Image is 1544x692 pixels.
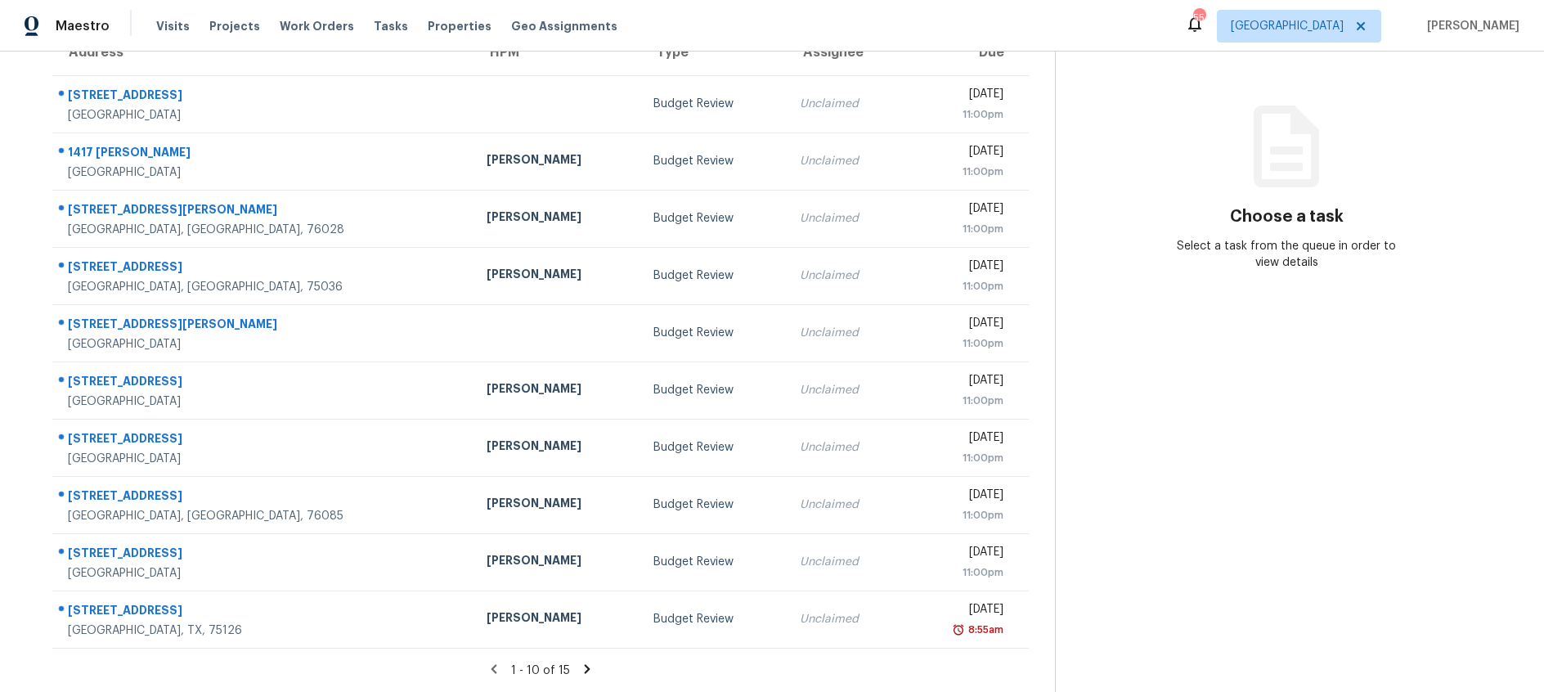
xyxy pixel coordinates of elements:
div: Unclaimed [800,96,891,112]
span: Projects [209,18,260,34]
div: 11:00pm [918,106,1003,123]
div: [STREET_ADDRESS][PERSON_NAME] [68,316,460,336]
div: Unclaimed [800,382,891,398]
span: Visits [156,18,190,34]
div: [PERSON_NAME] [487,552,627,573]
div: 11:00pm [918,393,1003,409]
div: 11:00pm [918,564,1003,581]
div: Budget Review [653,382,774,398]
span: Geo Assignments [511,18,617,34]
span: [GEOGRAPHIC_DATA] [1231,18,1344,34]
div: [STREET_ADDRESS] [68,258,460,279]
div: Budget Review [653,325,774,341]
div: [STREET_ADDRESS] [68,488,460,508]
div: [GEOGRAPHIC_DATA] [68,107,460,124]
div: [STREET_ADDRESS] [68,430,460,451]
span: Properties [428,18,491,34]
th: HPM [474,29,640,75]
div: 55 [1193,10,1205,26]
div: [DATE] [918,601,1003,622]
div: Unclaimed [800,267,891,284]
div: Unclaimed [800,153,891,169]
span: Maestro [56,18,110,34]
img: Overdue Alarm Icon [952,622,965,638]
div: [GEOGRAPHIC_DATA] [68,336,460,353]
div: [GEOGRAPHIC_DATA], [GEOGRAPHIC_DATA], 75036 [68,279,460,295]
div: Budget Review [653,267,774,284]
div: [STREET_ADDRESS] [68,87,460,107]
div: Unclaimed [800,611,891,627]
div: [DATE] [918,487,1003,507]
div: [DATE] [918,315,1003,335]
th: Type [640,29,787,75]
div: [GEOGRAPHIC_DATA], [GEOGRAPHIC_DATA], 76028 [68,222,460,238]
div: [STREET_ADDRESS] [68,373,460,393]
div: [GEOGRAPHIC_DATA] [68,393,460,410]
div: Budget Review [653,554,774,570]
th: Assignee [787,29,904,75]
div: 11:00pm [918,335,1003,352]
div: [STREET_ADDRESS] [68,602,460,622]
div: [PERSON_NAME] [487,609,627,630]
div: [DATE] [918,544,1003,564]
div: [DATE] [918,143,1003,164]
div: [DATE] [918,258,1003,278]
div: [PERSON_NAME] [487,266,627,286]
div: [GEOGRAPHIC_DATA] [68,565,460,582]
div: [GEOGRAPHIC_DATA] [68,451,460,467]
div: [STREET_ADDRESS][PERSON_NAME] [68,201,460,222]
div: 11:00pm [918,278,1003,294]
div: [DATE] [918,200,1003,221]
div: Budget Review [653,153,774,169]
div: [PERSON_NAME] [487,151,627,172]
div: [GEOGRAPHIC_DATA], TX, 75126 [68,622,460,639]
div: 8:55am [965,622,1003,638]
div: 11:00pm [918,450,1003,466]
div: [PERSON_NAME] [487,438,627,458]
span: Work Orders [280,18,354,34]
th: Address [52,29,474,75]
span: 1 - 10 of 15 [511,665,570,676]
div: [DATE] [918,429,1003,450]
div: [GEOGRAPHIC_DATA], [GEOGRAPHIC_DATA], 76085 [68,508,460,524]
span: Tasks [374,20,408,32]
div: 11:00pm [918,164,1003,180]
div: [DATE] [918,86,1003,106]
div: [PERSON_NAME] [487,380,627,401]
div: Budget Review [653,96,774,112]
div: [DATE] [918,372,1003,393]
div: Unclaimed [800,554,891,570]
div: 11:00pm [918,507,1003,523]
div: [PERSON_NAME] [487,209,627,229]
span: [PERSON_NAME] [1421,18,1519,34]
div: Budget Review [653,439,774,456]
div: Unclaimed [800,325,891,341]
div: Select a task from the queue in order to view details [1171,238,1403,271]
div: 1417 [PERSON_NAME] [68,144,460,164]
h3: Choose a task [1230,209,1344,225]
div: [PERSON_NAME] [487,495,627,515]
div: Budget Review [653,210,774,227]
div: 11:00pm [918,221,1003,237]
div: Unclaimed [800,210,891,227]
div: Budget Review [653,497,774,513]
div: Budget Review [653,611,774,627]
div: [STREET_ADDRESS] [68,545,460,565]
div: [GEOGRAPHIC_DATA] [68,164,460,181]
div: Unclaimed [800,497,891,513]
div: Unclaimed [800,439,891,456]
th: Due [904,29,1029,75]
